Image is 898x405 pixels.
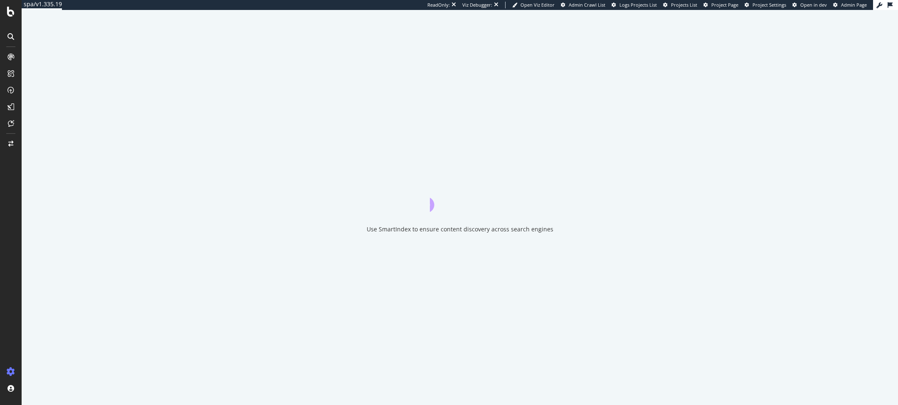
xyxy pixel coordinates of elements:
a: Open Viz Editor [512,2,555,8]
span: Admin Crawl List [569,2,605,8]
span: Project Settings [752,2,786,8]
a: Project Settings [745,2,786,8]
a: Logs Projects List [612,2,657,8]
span: Projects List [671,2,697,8]
a: Admin Crawl List [561,2,605,8]
span: Open Viz Editor [521,2,555,8]
div: Use SmartIndex to ensure content discovery across search engines [367,225,553,233]
span: Logs Projects List [619,2,657,8]
a: Admin Page [833,2,867,8]
span: Admin Page [841,2,867,8]
div: ReadOnly: [427,2,450,8]
a: Project Page [703,2,738,8]
span: Project Page [711,2,738,8]
div: Viz Debugger: [462,2,492,8]
a: Open in dev [792,2,827,8]
div: animation [430,182,490,212]
span: Open in dev [800,2,827,8]
a: Projects List [663,2,697,8]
